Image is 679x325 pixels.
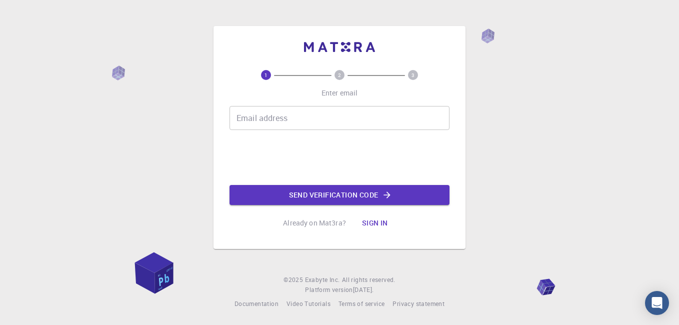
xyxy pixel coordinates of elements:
span: [DATE] . [353,285,374,293]
button: Sign in [354,213,396,233]
a: Terms of service [338,299,384,309]
iframe: reCAPTCHA [263,138,415,177]
span: Exabyte Inc. [305,275,340,283]
span: Privacy statement [392,299,444,307]
a: Privacy statement [392,299,444,309]
span: Video Tutorials [286,299,330,307]
span: All rights reserved. [342,275,395,285]
a: Documentation [234,299,278,309]
p: Already on Mat3ra? [283,218,346,228]
span: Platform version [305,285,352,295]
a: [DATE]. [353,285,374,295]
button: Send verification code [229,185,449,205]
text: 3 [411,71,414,78]
span: Documentation [234,299,278,307]
div: Open Intercom Messenger [645,291,669,315]
a: Video Tutorials [286,299,330,309]
a: Exabyte Inc. [305,275,340,285]
text: 2 [338,71,341,78]
text: 1 [264,71,267,78]
span: © 2025 [283,275,304,285]
span: Terms of service [338,299,384,307]
p: Enter email [321,88,358,98]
